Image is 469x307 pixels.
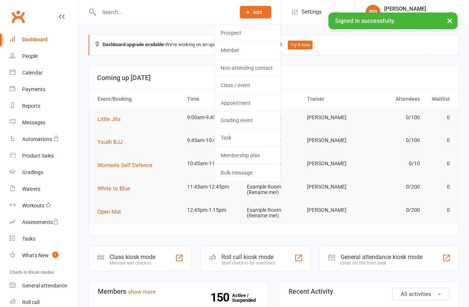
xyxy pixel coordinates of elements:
[10,164,78,181] a: Gradings
[341,253,423,261] div: General attendance kiosk mode
[215,147,280,164] a: Membership plan
[244,201,303,225] td: Example Room (Rename me!)
[94,90,184,108] th: Event/Booking
[184,201,244,219] td: 12:45pm-1:15pm
[52,252,58,258] span: 1
[215,129,280,146] a: Task
[22,299,39,305] div: Roll call
[363,90,423,108] th: Attendees
[184,109,244,126] td: 9:00am-9:45am
[22,283,67,289] div: General attendance
[110,261,155,266] div: Member self check-in
[443,13,456,28] button: ×
[401,291,431,297] span: All activities
[215,112,280,129] a: Grading event
[240,6,271,18] button: Add
[10,214,78,231] a: Assessments
[97,116,121,123] span: Little Jits
[221,261,275,266] div: Staff check-in for members
[22,169,43,175] div: Gradings
[184,132,244,149] td: 9:45am-10:45am
[22,153,54,159] div: Product Sales
[97,162,152,169] span: Women’s Self Defence
[10,65,78,81] a: Calendar
[363,109,423,126] td: 0/100
[97,208,121,215] span: Open Mat
[97,139,123,145] span: Youth BJJ
[98,288,259,295] h3: Members
[22,203,44,208] div: Workouts
[10,181,78,197] a: Waivers
[97,207,126,216] button: Open Mat
[289,288,450,295] h3: Recent Activity
[253,9,262,15] span: Add
[423,109,453,126] td: 0
[10,148,78,164] a: Product Sales
[384,6,448,12] div: [PERSON_NAME]
[304,178,363,196] td: [PERSON_NAME]
[221,253,275,261] div: Roll call kiosk mode
[10,31,78,48] a: Dashboard
[10,277,78,294] a: General attendance kiosk mode
[22,252,49,258] div: What's New
[304,109,363,126] td: [PERSON_NAME]
[215,24,280,41] a: Prospect
[10,197,78,214] a: Workouts
[184,178,244,196] td: 11:45am-12:45pm
[10,247,78,264] a: What's New1
[215,94,280,111] a: Appointment
[363,201,423,219] td: 0/200
[384,12,448,19] div: Leverage Jiu Jitsu Academy
[392,288,449,300] button: All activities
[10,231,78,247] a: Tasks
[363,132,423,149] td: 0/100
[103,42,165,47] strong: Dashboard upgrade available:
[10,81,78,98] a: Payments
[97,115,126,124] button: Little Jits
[363,178,423,196] td: 0/200
[210,292,232,303] strong: 150
[97,185,130,192] span: White to Blue
[97,74,450,82] h3: Coming up [DATE]
[304,155,363,172] td: [PERSON_NAME]
[184,155,244,172] td: 10:45am-11:45am
[215,59,280,76] a: Non-attending contact
[22,86,45,92] div: Payments
[215,164,280,181] a: Bulk message
[301,4,322,20] span: Settings
[97,7,230,17] input: Search...
[288,41,313,49] button: Try it now
[423,132,453,149] td: 0
[423,90,453,108] th: Waitlist
[363,155,423,172] td: 0/10
[423,178,453,196] td: 0
[89,35,459,55] div: We're working on an update to your Clubworx dashboard.
[304,201,363,219] td: [PERSON_NAME]
[10,131,78,148] a: Automations
[22,136,52,142] div: Automations
[423,201,453,219] td: 0
[335,17,395,24] span: Signed in successfully.
[304,132,363,149] td: [PERSON_NAME]
[366,5,380,20] div: PG
[10,98,78,114] a: Reports
[110,253,155,261] div: Class kiosk mode
[10,114,78,131] a: Messages
[22,236,35,242] div: Tasks
[341,261,423,266] div: Great for the front desk
[22,186,40,192] div: Waivers
[22,37,48,42] div: Dashboard
[423,155,453,172] td: 0
[215,77,280,94] a: Class / event
[97,161,158,170] button: Women’s Self Defence
[9,7,27,26] a: Clubworx
[128,289,156,295] a: show more
[22,70,43,76] div: Calendar
[10,48,78,65] a: People
[22,103,40,109] div: Reports
[97,138,128,146] button: Youth BJJ
[22,120,45,125] div: Messages
[244,178,303,201] td: Example Room (Rename me!)
[304,90,363,108] th: Trainer
[215,42,280,59] a: Member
